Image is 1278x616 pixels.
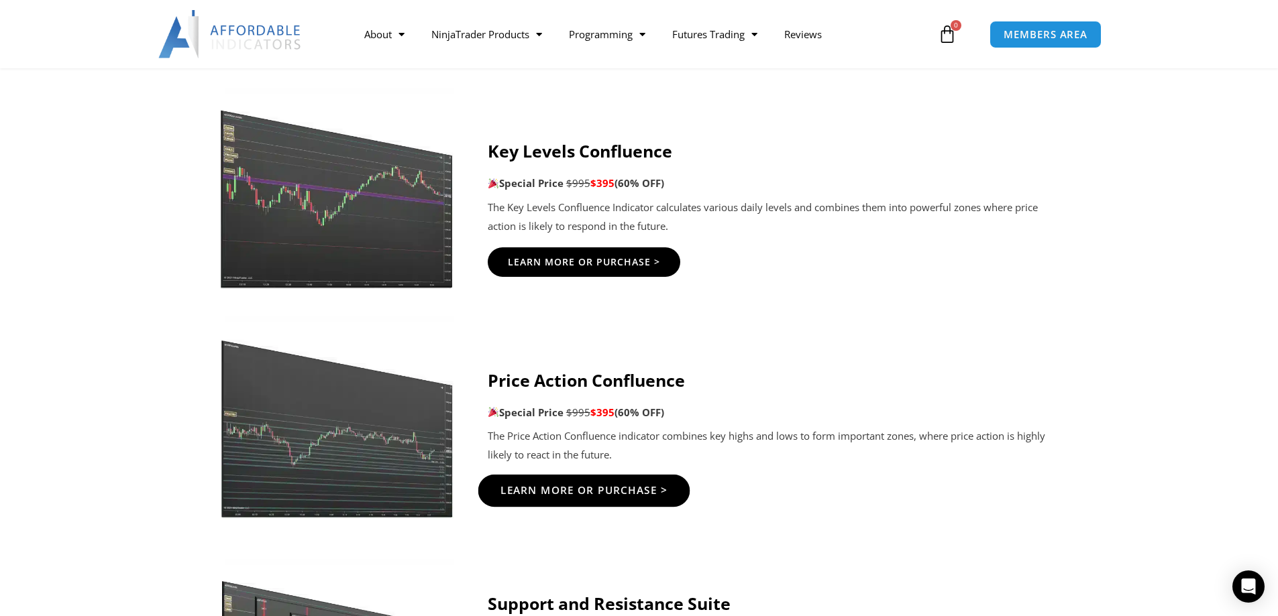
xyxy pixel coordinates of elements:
[771,19,835,50] a: Reviews
[488,369,685,391] strong: Price Action Confluence
[615,406,664,419] b: (60% OFF)
[500,485,668,495] span: Learn More Or Purchase >
[659,19,771,50] a: Futures Trading
[918,15,977,54] a: 0
[220,316,454,517] img: Price-Action-Confluence-2jpg | Affordable Indicators – NinjaTrader
[590,406,615,419] span: $395
[488,427,1059,465] p: The Price Action Confluence indicator combines key highs and lows to form important zones, where ...
[590,176,615,190] span: $395
[488,406,564,419] strong: Special Price
[351,19,935,50] nav: Menu
[615,176,664,190] b: (60% OFF)
[951,20,961,31] span: 0
[478,475,690,507] a: Learn More Or Purchase >
[488,178,498,188] img: 🎉
[990,21,1102,48] a: MEMBERS AREA
[566,406,590,419] span: $995
[351,19,418,50] a: About
[488,247,680,277] a: Learn More Or Purchase >
[488,139,672,162] strong: Key Levels Confluence
[1232,570,1265,603] div: Open Intercom Messenger
[555,19,659,50] a: Programming
[488,407,498,417] img: 🎉
[488,176,564,190] strong: Special Price
[418,19,555,50] a: NinjaTrader Products
[508,257,660,267] span: Learn More Or Purchase >
[1004,29,1087,40] span: MEMBERS AREA
[488,198,1059,236] p: The Key Levels Confluence Indicator calculates various daily levels and combines them into powerf...
[488,592,731,615] strong: Support and Resistance Suite
[566,176,590,190] span: $995
[158,10,303,58] img: LogoAI | Affordable Indicators – NinjaTrader
[220,88,454,289] img: Key-Levels-1jpg | Affordable Indicators – NinjaTrader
